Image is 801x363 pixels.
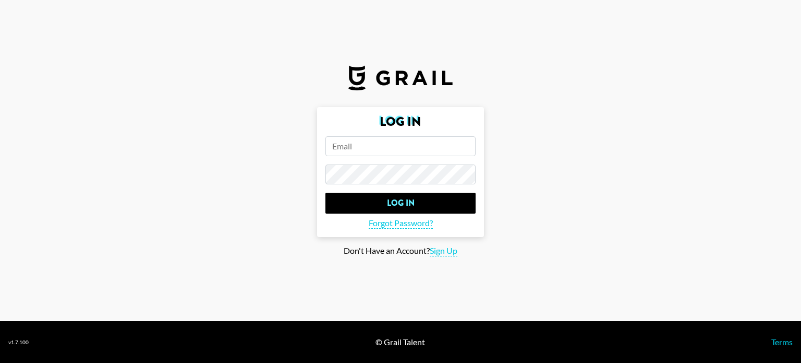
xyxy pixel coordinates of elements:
[325,115,476,128] h2: Log In
[771,337,793,347] a: Terms
[8,245,793,256] div: Don't Have an Account?
[430,245,457,256] span: Sign Up
[369,218,433,229] span: Forgot Password?
[348,65,453,90] img: Grail Talent Logo
[325,136,476,156] input: Email
[8,339,29,346] div: v 1.7.100
[375,337,425,347] div: © Grail Talent
[325,193,476,214] input: Log In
